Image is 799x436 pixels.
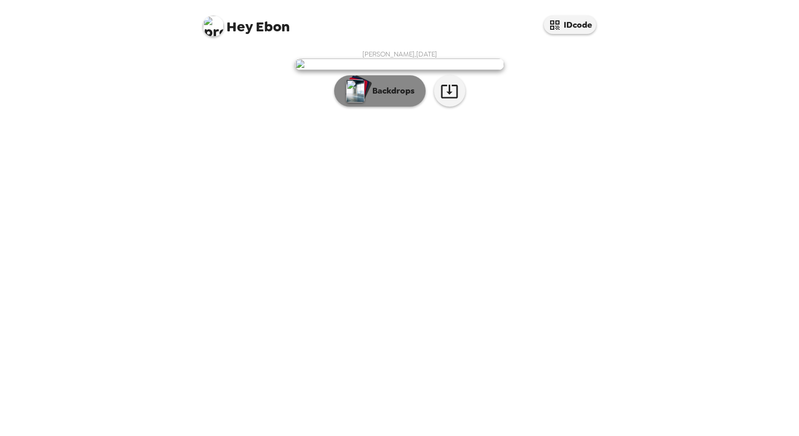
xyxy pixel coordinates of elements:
[362,50,437,59] span: [PERSON_NAME] , [DATE]
[295,59,504,70] img: user
[226,17,253,36] span: Hey
[203,16,224,37] img: profile pic
[203,10,290,34] span: Ebon
[334,75,426,107] button: Backdrops
[544,16,596,34] button: IDcode
[367,85,415,97] p: Backdrops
